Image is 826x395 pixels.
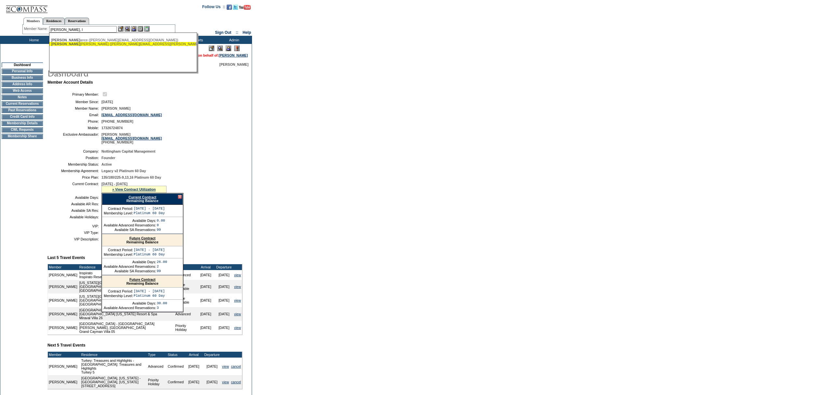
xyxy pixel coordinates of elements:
[131,26,137,32] img: Impersonate
[134,207,165,211] td: [DATE] - [DATE]
[2,127,43,132] td: CWL Requests
[101,169,146,173] span: Legacy v2 Platinum 60 Day
[50,169,99,173] td: Membership Agreement:
[2,75,43,80] td: Business Info
[104,211,133,215] td: Membership Level:
[134,211,165,215] td: Platinum 60 Day
[157,265,167,268] td: 2
[104,294,133,298] td: Membership Level:
[185,375,203,389] td: [DATE]
[134,294,165,298] td: Platinum 60 Day
[2,88,43,93] td: Web Access
[50,215,99,219] td: Available Holidays:
[144,26,150,32] img: b_calculator.gif
[2,95,43,100] td: Notes
[2,82,43,87] td: Address Info
[215,264,233,270] td: Departure
[48,358,78,375] td: [PERSON_NAME]
[236,30,238,35] span: ::
[102,234,183,246] div: Remaining Balance
[2,134,43,139] td: Membership Share
[80,375,147,389] td: [GEOGRAPHIC_DATA], [US_STATE] - [GEOGRAPHIC_DATA], [US_STATE] [STREET_ADDRESS]
[174,264,197,270] td: Type
[50,149,99,153] td: Company:
[50,113,99,117] td: Email:
[174,307,197,321] td: Advanced
[48,264,78,270] td: Member
[43,18,65,24] a: Residences
[104,223,156,227] td: Available Advanced Reservations:
[50,162,99,166] td: Membership Status:
[231,380,241,384] a: cancel
[50,224,99,228] td: VIP:
[78,293,174,307] td: [US_STATE][GEOGRAPHIC_DATA], [US_STATE][GEOGRAPHIC_DATA] [GEOGRAPHIC_DATA]
[129,236,155,240] a: Future Contract
[78,270,174,280] td: Inspirato Inspirato Reservation - [GEOGRAPHIC_DATA]-[US_STATE]
[233,5,238,10] img: Follow us on Twitter
[157,301,167,305] td: 30.00
[47,343,86,347] b: Next 5 Travel Events
[234,298,241,302] a: view
[134,248,165,252] td: [DATE] - [DATE]
[101,136,162,140] a: [EMAIL_ADDRESS][DOMAIN_NAME]
[104,252,133,256] td: Membership Level:
[157,260,167,264] td: 26.00
[50,202,99,206] td: Available AR Res:
[102,276,183,288] div: Remaining Balance
[101,156,115,160] span: Founder
[167,358,185,375] td: Confirmed
[50,100,99,104] td: Member Since:
[234,273,241,277] a: view
[157,219,165,223] td: 0.00
[102,193,183,205] div: Remaining Balance
[209,46,214,51] img: Edit Mode
[51,42,80,46] span: [PERSON_NAME]
[227,5,232,10] img: Become our fan on Facebook
[101,175,161,179] span: 135/180/225-9,13,16 Platinum 60 Day
[104,207,133,211] td: Contract Period:
[50,237,99,241] td: VIP Description:
[104,289,133,293] td: Contract Period:
[50,91,99,97] td: Primary Member:
[215,321,233,334] td: [DATE]
[125,26,130,32] img: View
[48,375,78,389] td: [PERSON_NAME]
[101,182,127,186] span: [DATE] - [DATE]
[147,352,167,358] td: Type
[174,280,197,293] td: Space Available
[226,46,231,51] img: Impersonate
[48,280,78,293] td: [PERSON_NAME]
[104,260,156,264] td: Available Days:
[203,352,221,358] td: Departure
[48,307,78,321] td: [PERSON_NAME]
[2,62,43,67] td: Dashboard
[219,53,248,57] a: [PERSON_NAME]
[215,307,233,321] td: [DATE]
[23,18,43,25] a: Members
[24,26,49,32] div: Member Name:
[157,228,165,232] td: 99
[50,126,99,130] td: Mobile:
[197,293,215,307] td: [DATE]
[2,108,43,113] td: Past Reservations
[104,306,156,310] td: Available Advanced Reservations:
[80,358,147,375] td: Turkey: Treasures and Highlights - [GEOGRAPHIC_DATA]: Treasures and Highlights Turkey 5
[222,364,229,368] a: view
[104,301,156,305] td: Available Days:
[51,38,80,42] span: [PERSON_NAME]
[157,269,167,273] td: 99
[101,149,155,153] span: Nottingham Capital Management
[157,306,167,310] td: 3
[215,280,233,293] td: [DATE]
[80,352,147,358] td: Residence
[197,321,215,334] td: [DATE]
[2,101,43,106] td: Current Reservations
[173,53,248,57] span: You are acting on behalf of:
[101,162,112,166] span: Active
[234,46,240,51] img: Log Concern/Member Elevation
[239,7,251,10] a: Subscribe to our YouTube Channel
[101,113,162,117] a: [EMAIL_ADDRESS][DOMAIN_NAME]
[118,26,124,32] img: b_edit.gif
[128,195,156,199] a: Current Contract
[2,114,43,119] td: Credit Card Info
